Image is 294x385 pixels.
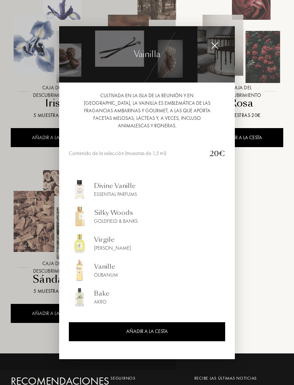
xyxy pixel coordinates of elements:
div: Cultivada en la isla de la Reunión y en [GEOGRAPHIC_DATA], la vainilla es emblemática de las frag... [69,91,225,129]
div: Bake [94,288,109,298]
div: Virgile [94,234,131,244]
img: cross_white.svg [211,42,219,50]
div: Olibanum [94,271,118,278]
a: img_sommelierDivine VanilleEssential Parfums [69,178,225,200]
div: Divine Vanille [94,180,137,190]
img: img_collec [59,26,235,83]
div: Vainilla [134,48,160,61]
img: img_sommelier [69,205,90,227]
img: img_sommelier [69,286,90,307]
div: Contenido de la selección (muestras de 1,5 ml) [69,149,204,157]
div: AÑADIR A LA CESTA [200,128,283,147]
a: img_sommelierBakeAkro [69,286,225,307]
div: Essential Parfums [94,190,137,198]
div: Silky Woods [94,207,138,217]
div: Vanille [94,261,118,271]
div: Seguirnos [110,375,183,381]
img: img_sommelier [69,232,90,254]
a: img_sommelierVanilleOlibanum [69,259,225,281]
div: Akro [94,298,109,305]
a: img_sommelierSilky WoodsGoldfield & Banks [69,205,225,227]
div: AÑADIR A LA CESTA [69,322,225,341]
div: 20€ [204,148,225,159]
a: img_sommelierVirgile[PERSON_NAME] [69,232,225,254]
img: img_sommelier [69,259,90,281]
div: Recibe las últimas noticias [194,375,278,381]
div: Goldfield & Banks [94,217,138,225]
div: [PERSON_NAME] [94,244,131,252]
img: img_sommelier [69,178,90,200]
div: Rosa [203,96,280,110]
div: 5 muestras 20€ [203,112,280,119]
